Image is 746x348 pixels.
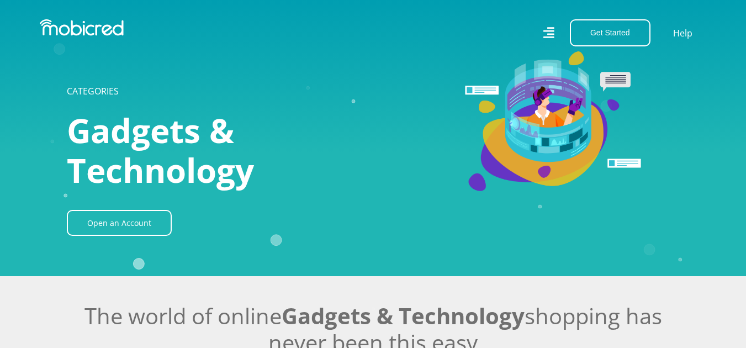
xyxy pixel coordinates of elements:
a: CATEGORIES [67,85,119,97]
img: Mobicred [40,19,124,36]
img: Gadgets & Technology [329,46,680,198]
button: Get Started [570,19,650,46]
span: Gadgets & Technology [67,108,254,193]
a: Help [673,26,693,40]
span: Gadgets & Technology [282,300,525,331]
a: Open an Account [67,210,172,236]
